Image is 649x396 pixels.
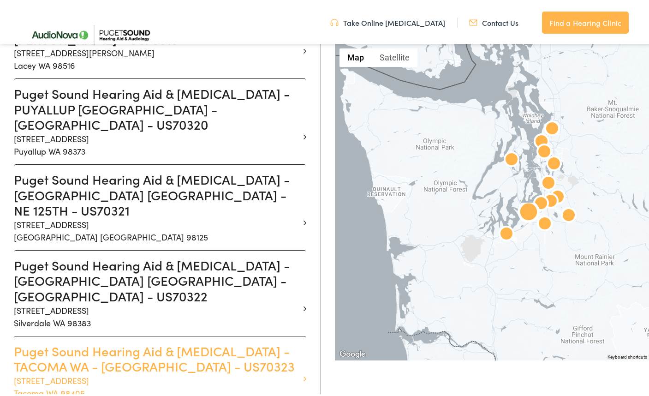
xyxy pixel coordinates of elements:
[14,84,299,155] a: Puget Sound Hearing Aid & [MEDICAL_DATA] - PUYALLUP [GEOGRAPHIC_DATA] - [GEOGRAPHIC_DATA] - US703...
[14,130,299,155] p: [STREET_ADDRESS] Puyallup WA 98373
[14,169,299,241] a: Puget Sound Hearing Aid & [MEDICAL_DATA] - [GEOGRAPHIC_DATA] [GEOGRAPHIC_DATA] - NE 125TH - US703...
[14,169,299,216] h3: Puget Sound Hearing Aid & [MEDICAL_DATA] - [GEOGRAPHIC_DATA] [GEOGRAPHIC_DATA] - NE 125TH - US70321
[14,302,299,327] p: [STREET_ADDRESS] Silverdale WA 98383
[469,15,518,25] a: Contact Us
[330,15,339,25] img: utility icon
[14,216,299,241] p: [STREET_ADDRESS] [GEOGRAPHIC_DATA] [GEOGRAPHIC_DATA] 98125
[14,255,299,302] h3: Puget Sound Hearing Aid & [MEDICAL_DATA] - [GEOGRAPHIC_DATA] [GEOGRAPHIC_DATA] - [GEOGRAPHIC_DATA...
[14,84,299,130] h3: Puget Sound Hearing Aid & [MEDICAL_DATA] - PUYALLUP [GEOGRAPHIC_DATA] - [GEOGRAPHIC_DATA] - US70320
[469,15,477,25] img: utility icon
[14,341,299,372] h3: Puget Sound Hearing Aid & [MEDICAL_DATA] - TACOMA WA - [GEOGRAPHIC_DATA] - US70323
[542,9,629,31] a: Find a Hearing Clinic
[14,44,299,69] p: [STREET_ADDRESS][PERSON_NAME] Lacey WA 98516
[14,255,299,327] a: Puget Sound Hearing Aid & [MEDICAL_DATA] - [GEOGRAPHIC_DATA] [GEOGRAPHIC_DATA] - [GEOGRAPHIC_DATA...
[330,15,445,25] a: Take Online [MEDICAL_DATA]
